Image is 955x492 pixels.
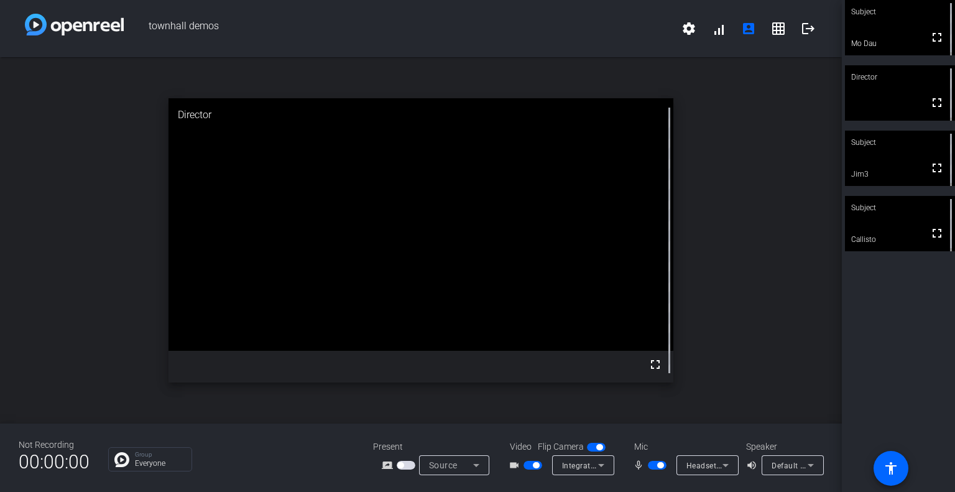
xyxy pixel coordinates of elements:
[648,357,663,372] mat-icon: fullscreen
[135,452,185,458] p: Group
[746,440,821,453] div: Speaker
[25,14,124,35] img: white-gradient.svg
[681,21,696,36] mat-icon: settings
[538,440,584,453] span: Flip Camera
[429,460,458,470] span: Source
[114,452,129,467] img: Chat Icon
[686,460,771,470] span: Headset (Jabra Elite 5)
[562,460,675,470] span: Integrated Camera (04f2:b7c0)
[373,440,497,453] div: Present
[930,30,944,45] mat-icon: fullscreen
[19,447,90,477] span: 00:00:00
[124,14,674,44] span: townhall demos
[930,160,944,175] mat-icon: fullscreen
[704,14,734,44] button: signal_cellular_alt
[845,131,955,154] div: Subject
[509,458,524,473] mat-icon: videocam_outline
[382,458,397,473] mat-icon: screen_share_outline
[771,21,786,36] mat-icon: grid_on
[845,65,955,89] div: Director
[19,439,90,452] div: Not Recording
[633,458,648,473] mat-icon: mic_none
[741,21,756,36] mat-icon: account_box
[746,458,761,473] mat-icon: volume_up
[622,440,746,453] div: Mic
[883,461,898,476] mat-icon: accessibility
[930,95,944,110] mat-icon: fullscreen
[168,98,673,132] div: Director
[510,440,532,453] span: Video
[801,21,816,36] mat-icon: logout
[135,460,185,467] p: Everyone
[845,196,955,220] div: Subject
[930,226,944,241] mat-icon: fullscreen
[772,460,905,470] span: Default - Headphones (Jabra Elite 5)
